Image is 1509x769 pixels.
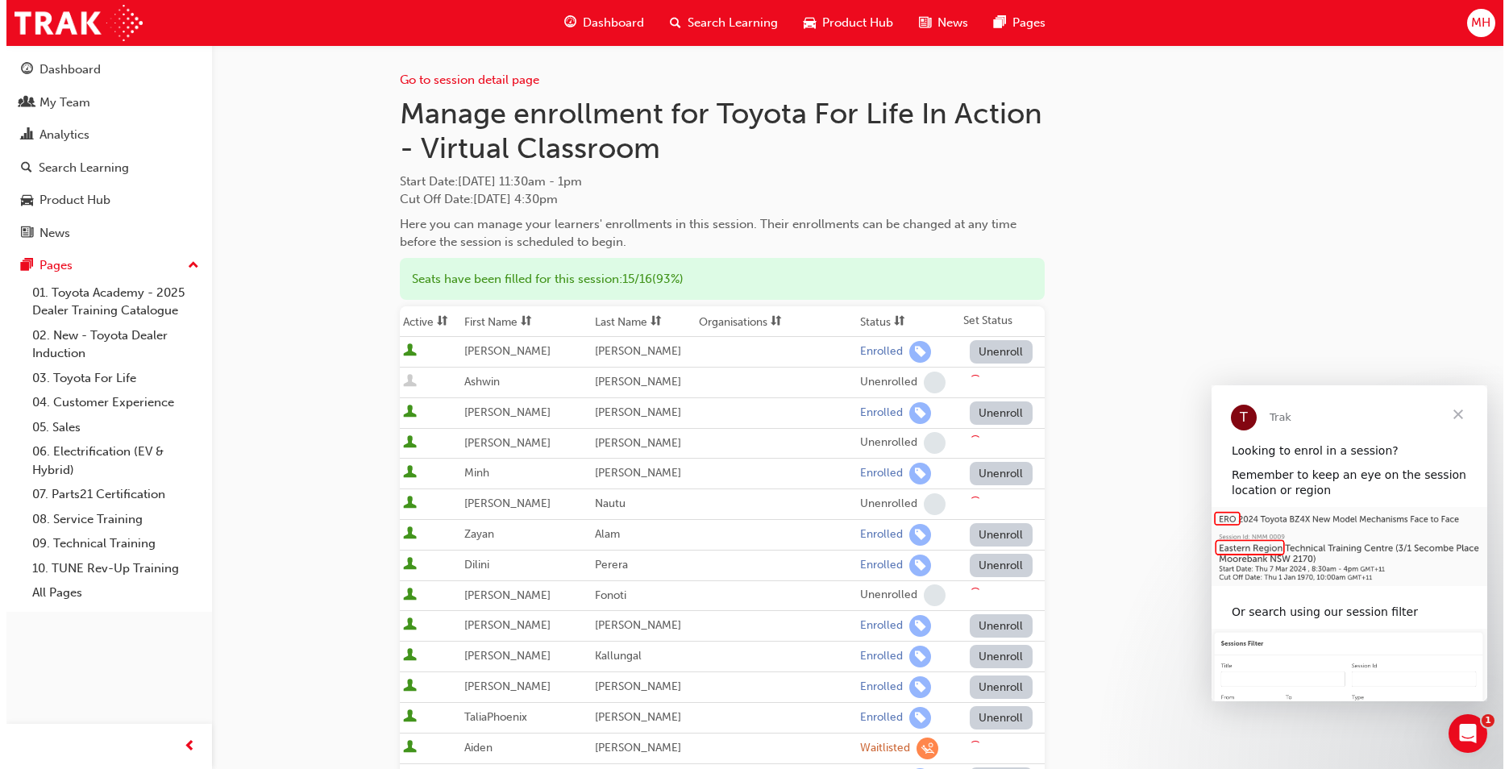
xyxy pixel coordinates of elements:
img: Trak [8,5,136,41]
span: learningRecordVerb_ENROLL-icon [903,676,925,698]
span: User is active [397,679,410,695]
button: Unenroll [963,462,1026,485]
span: [PERSON_NAME] [458,649,544,663]
span: learningRecordVerb_ENROLL-icon [903,615,925,637]
span: learningRecordVerb_ENROLL-icon [903,555,925,576]
span: up-icon [181,256,193,276]
span: Nautu [588,497,619,510]
span: chart-icon [15,128,27,143]
span: learningRecordVerb_ENROLL-icon [903,707,925,729]
th: Toggle SortBy [585,306,689,337]
button: Pages [6,251,199,281]
button: Unenroll [963,340,1026,364]
span: Fonoti [588,588,620,602]
div: Analytics [33,126,83,144]
span: [PERSON_NAME] [588,375,675,389]
span: User is inactive [397,374,410,390]
span: [PERSON_NAME] [458,680,544,693]
div: Dashboard [33,60,94,79]
div: Search Learning [32,159,123,177]
th: Toggle SortBy [393,306,455,337]
span: Perera [588,558,621,572]
a: 08. Service Training [19,507,199,532]
span: MH [1465,14,1484,32]
a: pages-iconPages [975,6,1052,39]
div: Unenrolled [854,588,911,603]
a: News [6,218,199,248]
span: Start Date : [393,173,1038,191]
th: Set Status [954,306,1038,337]
span: User is active [397,343,410,360]
span: Zayan [458,527,488,541]
a: 03. Toyota For Life [19,366,199,391]
div: Pages [33,256,66,275]
a: 07. Parts21 Certification [19,482,199,507]
div: Here you can manage your learners' enrollments in this session. Their enrollments can be changed ... [393,215,1038,251]
span: news-icon [15,227,27,241]
span: User is active [397,496,410,512]
a: 10. TUNE Rev-Up Training [19,556,199,581]
div: Enrolled [854,649,896,664]
span: [PERSON_NAME] [588,680,675,693]
span: Dashboard [576,14,638,32]
span: learningRecordVerb_NONE-icon [917,432,939,454]
span: [PERSON_NAME] [458,588,544,602]
span: User is active [397,526,410,542]
span: [PERSON_NAME] [588,344,675,358]
span: Kallungal [588,649,635,663]
a: 01. Toyota Academy - 2025 Dealer Training Catalogue [19,281,199,323]
div: Seats have been filled for this session : 15 / 16 ( 93% ) [393,258,1038,301]
span: learningRecordVerb_ENROLL-icon [903,463,925,484]
div: Enrolled [854,618,896,634]
span: [PERSON_NAME] [588,436,675,450]
span: [PERSON_NAME] [458,497,544,510]
span: learningRecordVerb_ENROLL-icon [903,646,925,667]
a: 09. Technical Training [19,531,199,556]
span: search-icon [15,161,26,176]
div: Product Hub [33,191,104,210]
span: User is active [397,405,410,421]
a: Dashboard [6,55,199,85]
span: sorting-icon [644,315,655,329]
span: Aiden [458,741,486,754]
div: Unenrolled [854,435,911,451]
span: learningRecordVerb_NONE-icon [917,372,939,393]
div: Enrolled [854,558,896,573]
div: Enrolled [854,680,896,695]
span: learningRecordVerb_ENROLL-icon [903,524,925,546]
span: User is active [397,465,410,481]
div: News [33,224,64,243]
iframe: Intercom live chat message [1205,385,1481,701]
a: news-iconNews [900,6,975,39]
span: [PERSON_NAME] [588,618,675,632]
th: Toggle SortBy [689,306,850,337]
span: Minh [458,466,483,480]
span: sorting-icon [514,315,526,329]
span: [PERSON_NAME] [588,741,675,754]
span: pages-icon [15,259,27,273]
span: Ashwin [458,375,493,389]
span: News [931,14,962,32]
button: Unenroll [963,675,1026,699]
span: User is active [397,617,410,634]
span: [PERSON_NAME] [588,405,675,419]
span: car-icon [797,13,809,33]
span: sorting-icon [888,315,899,329]
span: search-icon [663,13,675,33]
button: Unenroll [963,523,1026,547]
span: pages-icon [987,13,1000,33]
span: [PERSON_NAME] [458,618,544,632]
span: sorting-icon [764,315,775,329]
a: 06. Electrification (EV & Hybrid) [19,439,199,482]
span: Dilini [458,558,483,572]
span: learningRecordVerb_WAITLIST-icon [910,738,932,759]
span: [PERSON_NAME] [458,344,544,358]
a: 04. Customer Experience [19,390,199,415]
span: [DATE] 11:30am - 1pm [451,174,576,189]
span: learningRecordVerb_ENROLL-icon [903,402,925,424]
a: car-iconProduct Hub [784,6,900,39]
div: Enrolled [854,710,896,725]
